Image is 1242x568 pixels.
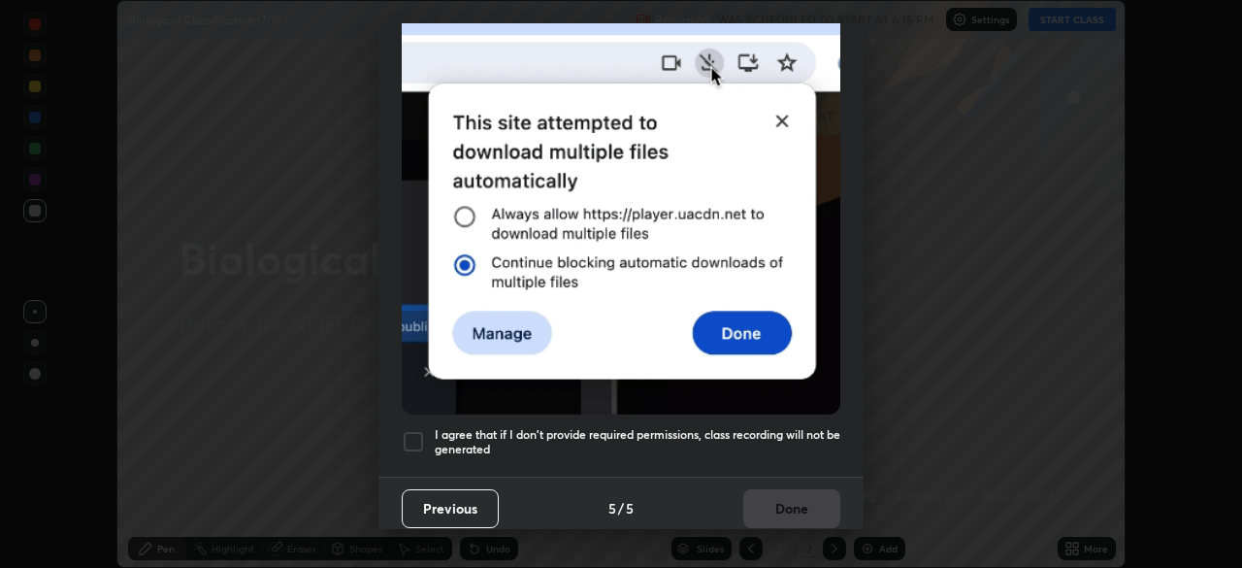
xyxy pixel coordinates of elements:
h5: I agree that if I don't provide required permissions, class recording will not be generated [435,427,840,457]
h4: 5 [608,498,616,518]
button: Previous [402,489,499,528]
h4: 5 [626,498,634,518]
h4: / [618,498,624,518]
